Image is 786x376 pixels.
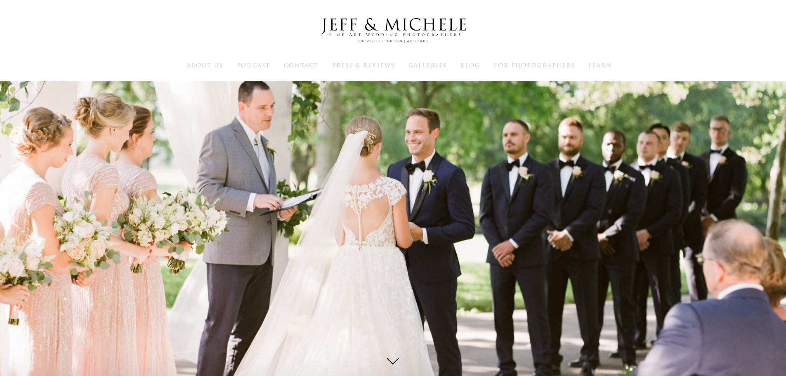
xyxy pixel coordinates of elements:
a: Galleries [408,61,447,69]
a: Learn [588,61,612,69]
a: About Us [187,61,223,69]
img: Louisville Wedding Photographers - Jeff & Michele Wedding Photographers [311,10,476,51]
a: For Photographers [494,61,575,69]
a: Blog [460,61,480,69]
a: Contact [284,61,319,69]
a: Podcast [237,61,270,69]
a: Press & Reviews [332,61,395,69]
